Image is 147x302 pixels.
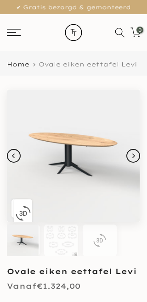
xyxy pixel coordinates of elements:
[7,61,29,67] a: Home
[11,2,136,12] p: ✔ Gratis bezorgd & gemonteerd
[7,268,140,275] h1: Ovale eiken eettafel Levi
[39,60,137,68] span: Ovale eiken eettafel Levi
[130,27,141,38] a: 0
[57,14,90,51] img: trend-table
[1,255,47,301] iframe: toggle-frame
[136,27,143,33] span: 0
